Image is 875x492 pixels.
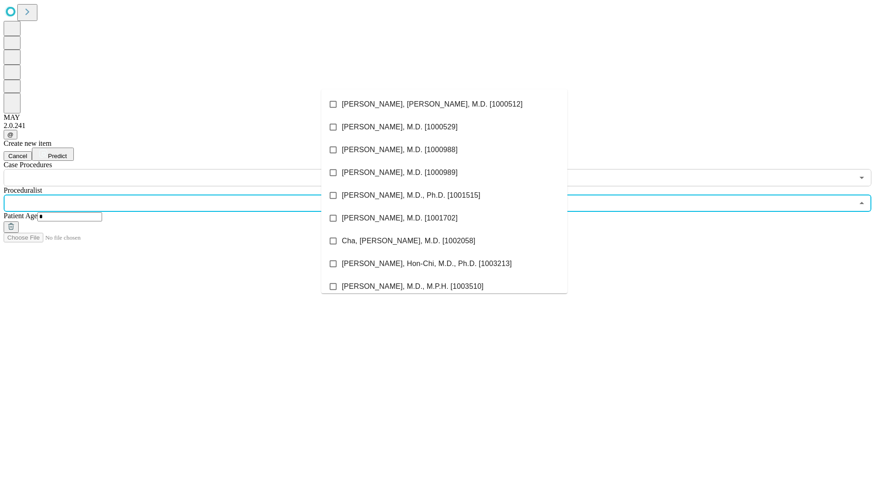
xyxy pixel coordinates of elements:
[342,281,484,292] span: [PERSON_NAME], M.D., M.P.H. [1003510]
[48,153,67,159] span: Predict
[4,139,51,147] span: Create new item
[4,130,17,139] button: @
[8,153,27,159] span: Cancel
[4,161,52,169] span: Scheduled Procedure
[855,197,868,210] button: Close
[4,122,871,130] div: 2.0.241
[342,122,458,133] span: [PERSON_NAME], M.D. [1000529]
[7,131,14,138] span: @
[342,258,512,269] span: [PERSON_NAME], Hon-Chi, M.D., Ph.D. [1003213]
[855,171,868,184] button: Open
[342,190,480,201] span: [PERSON_NAME], M.D., Ph.D. [1001515]
[32,148,74,161] button: Predict
[4,151,32,161] button: Cancel
[4,212,37,220] span: Patient Age
[342,213,458,224] span: [PERSON_NAME], M.D. [1001702]
[4,186,42,194] span: Proceduralist
[342,236,475,246] span: Cha, [PERSON_NAME], M.D. [1002058]
[342,167,458,178] span: [PERSON_NAME], M.D. [1000989]
[342,144,458,155] span: [PERSON_NAME], M.D. [1000988]
[4,113,871,122] div: MAY
[342,99,523,110] span: [PERSON_NAME], [PERSON_NAME], M.D. [1000512]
